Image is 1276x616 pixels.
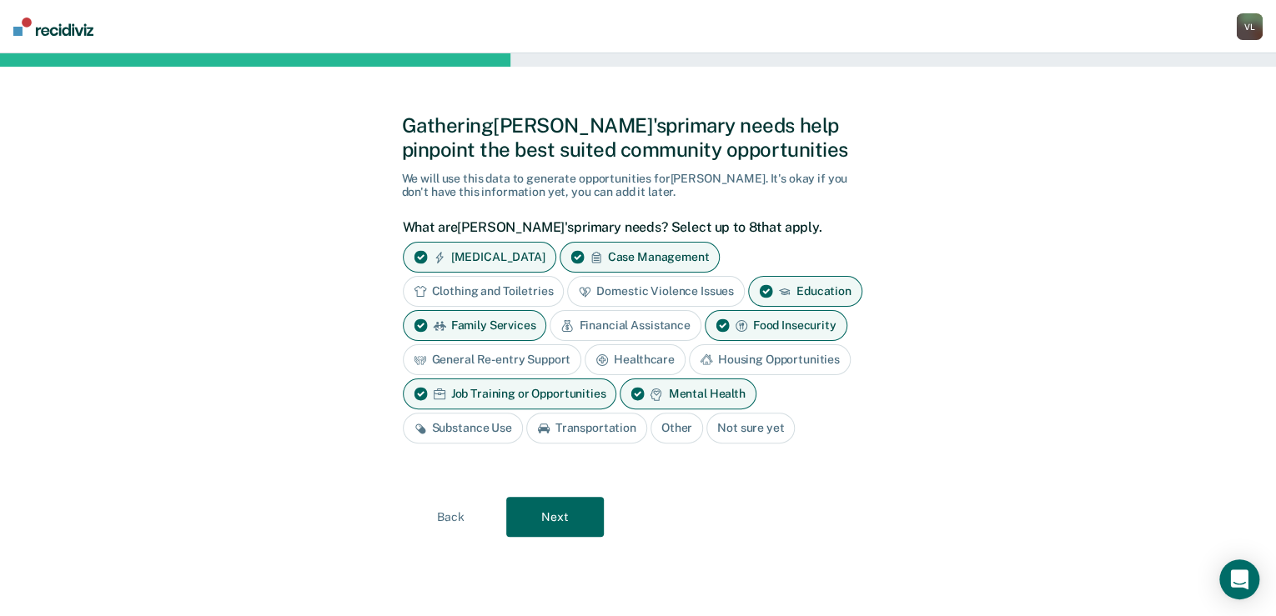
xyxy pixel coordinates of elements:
[402,113,875,162] div: Gathering [PERSON_NAME]'s primary needs help pinpoint the best suited community opportunities
[403,242,556,273] div: [MEDICAL_DATA]
[1236,13,1263,40] button: VL
[526,413,647,443] div: Transportation
[403,276,565,307] div: Clothing and Toiletries
[620,378,756,409] div: Mental Health
[705,310,847,341] div: Food Insecurity
[560,242,721,273] div: Case Management
[403,378,617,409] div: Job Training or Opportunities
[585,344,686,375] div: Healthcare
[651,413,703,443] div: Other
[403,344,582,375] div: General Re-entry Support
[403,219,866,235] label: What are [PERSON_NAME]'s primary needs? Select up to 8 that apply.
[506,497,604,537] button: Next
[403,310,547,341] div: Family Services
[1219,559,1259,599] div: Open Intercom Messenger
[689,344,851,375] div: Housing Opportunities
[13,18,93,36] img: Recidiviz
[403,413,523,443] div: Substance Use
[402,172,875,200] div: We will use this data to generate opportunities for [PERSON_NAME] . It's okay if you don't have t...
[706,413,795,443] div: Not sure yet
[550,310,701,341] div: Financial Assistance
[748,276,862,307] div: Education
[1236,13,1263,40] div: V L
[567,276,745,307] div: Domestic Violence Issues
[402,497,500,537] button: Back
